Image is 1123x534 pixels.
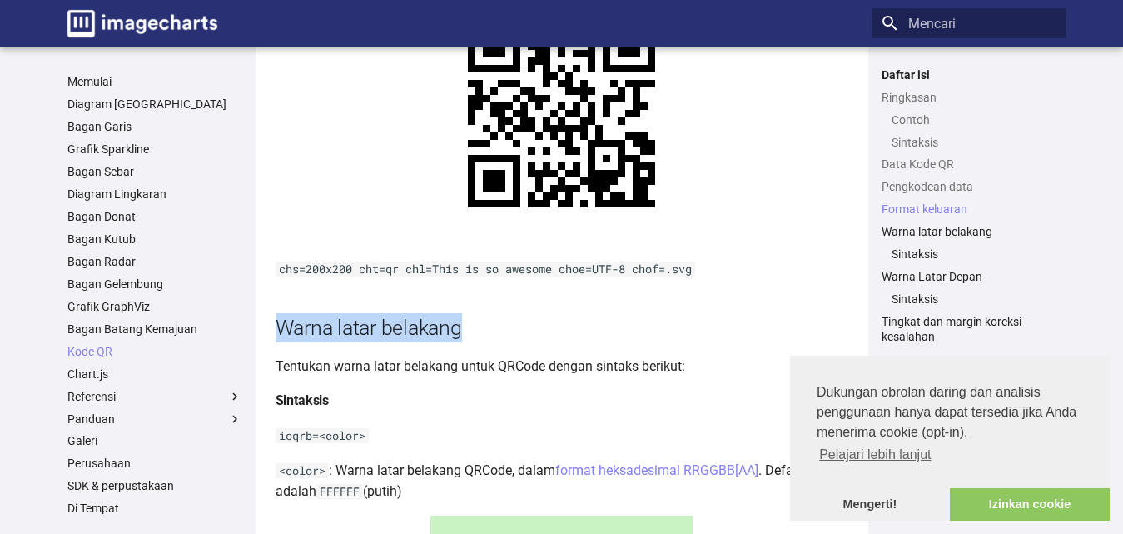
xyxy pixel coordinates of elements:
[882,157,954,171] font: Data Kode QR
[67,97,226,111] font: Diagram [GEOGRAPHIC_DATA]
[67,344,242,359] a: Kode QR
[67,277,163,291] font: Bagan Gelembung
[892,292,1056,307] a: Sintaksis
[843,497,897,511] font: Mengerti!
[67,502,119,515] font: Di Tempat
[817,385,1076,439] font: Dukungan obrolan daring dan analisis penggunaan hanya dapat tersedia jika Anda menerima cookie (o...
[790,488,950,522] a: abaikan pesan cookie
[67,345,112,358] font: Kode QR
[882,202,1056,217] a: Format keluaran
[892,135,1056,150] a: Sintaksis
[882,269,1056,284] a: Warna Latar Depan
[882,91,937,104] font: Ringkasan
[61,3,224,44] a: Dokumentasi Bagan Gambar
[67,367,242,382] a: Chart.js
[67,299,242,314] a: Grafik GraphViz
[892,113,930,127] font: Contoh
[329,462,555,478] font: : Warna latar belakang QRCode, dalam
[892,247,1056,262] a: Sintaksis
[276,463,329,478] code: <color>
[872,8,1066,38] input: Mencari
[276,358,685,374] font: Tentukan warna latar belakang untuk QRCode dengan sintaks berikut:
[67,479,174,492] font: SDK & perpustakaan
[67,210,136,223] font: Bagan Donat
[67,119,242,134] a: Bagan Garis
[67,142,149,156] font: Grafik Sparkline
[882,270,982,283] font: Warna Latar Depan
[67,434,97,447] font: Galeri
[276,262,695,277] code: chs=200x200 cht=qr chl=This is so awesome choe=UTF-8 chof=.svg
[67,97,242,112] a: Diagram [GEOGRAPHIC_DATA]
[989,497,1071,511] font: Izinkan cookie
[316,484,363,499] code: FFFFFF
[67,478,242,493] a: SDK & perpustakaan
[67,300,150,313] font: Grafik GraphViz
[882,90,1056,105] a: Ringkasan
[892,112,1056,127] a: Contoh
[67,74,242,89] a: Memulai
[67,209,242,224] a: Bagan Donat
[882,180,973,193] font: Pengkodean data
[882,68,930,82] font: Daftar isi
[67,75,112,88] font: Memulai
[892,136,938,149] font: Sintaksis
[882,112,1056,150] nav: Ringkasan
[555,462,758,478] a: format heksadesimal RRGGBB[AA]
[790,356,1110,521] div: persetujuan cookie
[67,10,217,37] img: logo
[67,277,242,292] a: Bagan Gelembung
[276,428,369,443] code: icqrb=<color>
[892,247,938,261] font: Sintaksis
[67,457,131,470] font: Perusahaan
[882,157,1056,172] a: Data Kode QR
[892,292,938,306] font: Sintaksis
[67,120,132,133] font: Bagan Garis
[67,367,108,381] font: Chart.js
[950,488,1110,522] a: izinkan cookie
[67,187,242,202] a: Diagram Lingkaran
[67,142,242,157] a: Grafik Sparkline
[67,232,136,246] font: Bagan Kutub
[67,390,116,403] font: Referensi
[67,187,166,201] font: Diagram Lingkaran
[882,179,1056,194] a: Pengkodean data
[276,392,330,408] font: Sintaksis
[819,447,931,462] font: Pelajari lebih lanjut
[882,292,1056,307] nav: Warna Latar Depan
[67,433,242,448] a: Galeri
[67,456,242,471] a: Perusahaan
[67,165,134,178] font: Bagan Sebar
[872,67,1066,345] nav: Daftar isi
[882,247,1056,262] nav: Warna latar belakang
[67,255,136,268] font: Bagan Radar
[276,316,462,340] font: Warna latar belakang
[67,322,197,336] font: Bagan Batang Kemajuan
[67,232,242,247] a: Bagan Kutub
[67,322,242,337] a: Bagan Batang Kemajuan
[67,164,242,179] a: Bagan Sebar
[882,315,1021,343] font: Tingkat dan margin koreksi kesalahan
[67,254,242,269] a: Bagan Radar
[67,412,115,426] font: Panduan
[882,224,1056,239] a: Warna latar belakang
[363,483,402,499] font: (putih)
[67,501,242,516] a: Di Tempat
[817,442,934,467] a: pelajari lebih lanjut tentang cookie
[882,314,1056,344] a: Tingkat dan margin koreksi kesalahan
[882,225,992,238] font: Warna latar belakang
[882,202,967,216] font: Format keluaran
